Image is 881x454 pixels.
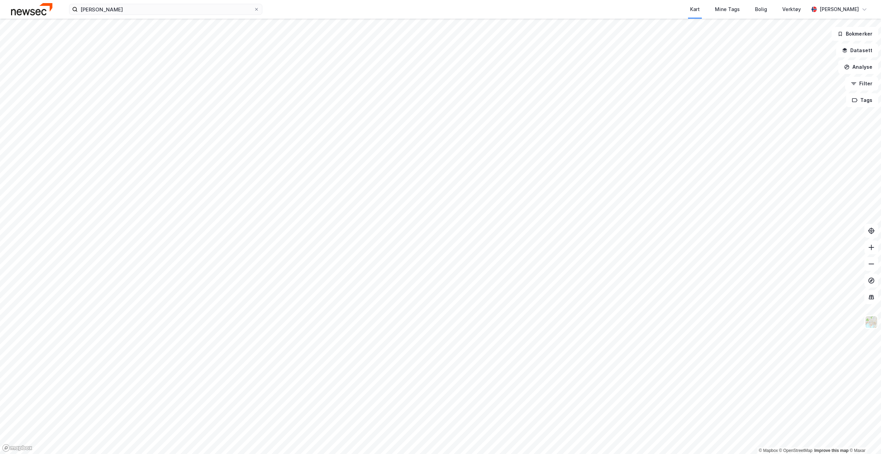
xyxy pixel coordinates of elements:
a: Improve this map [814,448,849,453]
div: Kontrollprogram for chat [846,421,881,454]
div: Kart [690,5,700,13]
div: [PERSON_NAME] [820,5,859,13]
img: Z [865,315,878,329]
div: Mine Tags [715,5,740,13]
button: Bokmerker [832,27,878,41]
a: Mapbox homepage [2,444,32,452]
a: Mapbox [759,448,778,453]
img: newsec-logo.f6e21ccffca1b3a03d2d.png [11,3,52,15]
div: Bolig [755,5,767,13]
button: Filter [845,77,878,91]
iframe: Chat Widget [846,421,881,454]
div: Verktøy [782,5,801,13]
button: Datasett [836,44,878,57]
button: Analyse [838,60,878,74]
a: OpenStreetMap [779,448,813,453]
button: Tags [846,93,878,107]
input: Søk på adresse, matrikkel, gårdeiere, leietakere eller personer [78,4,254,15]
